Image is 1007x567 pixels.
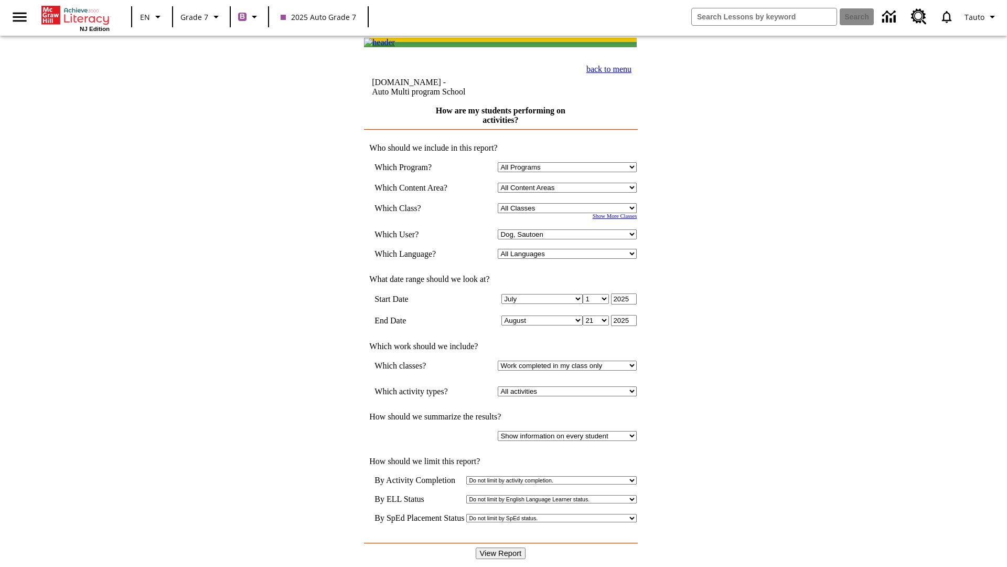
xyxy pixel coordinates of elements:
div: Home [41,4,110,32]
nobr: Auto Multi program School [372,87,465,96]
td: Who should we include in this report? [364,143,637,153]
td: Which Program? [374,162,463,172]
a: How are my students performing on activities? [436,106,565,124]
td: Which work should we include? [364,342,637,351]
span: EN [140,12,150,23]
nobr: Which Content Area? [374,183,447,192]
input: View Report [476,548,526,559]
td: How should we summarize the results? [364,412,637,422]
a: Show More Classes [593,213,637,219]
button: Grade: Grade 7, Select a grade [176,7,227,26]
button: Open side menu [4,2,35,33]
button: Language: EN, Select a language [135,7,169,26]
td: [DOMAIN_NAME] - [372,78,532,97]
span: NJ Edition [80,26,110,32]
td: What date range should we look at? [364,275,637,284]
a: Data Center [876,3,905,31]
input: search field [692,8,837,25]
td: End Date [374,315,463,326]
td: By SpEd Placement Status [374,513,464,523]
a: back to menu [586,65,631,73]
span: Tauto [965,12,984,23]
td: Which Language? [374,249,463,259]
td: How should we limit this report? [364,457,637,466]
td: By ELL Status [374,495,464,504]
a: Notifications [933,3,960,30]
td: Which User? [374,229,463,239]
span: 2025 Auto Grade 7 [281,12,356,23]
td: Start Date [374,293,463,304]
button: Profile/Settings [960,7,1003,26]
img: header [364,38,395,47]
td: Which classes? [374,361,463,371]
button: Boost Class color is purple. Change class color [234,7,265,26]
span: Grade 7 [180,12,208,23]
td: Which activity types? [374,386,463,396]
a: Resource Center, Will open in new tab [905,3,933,31]
span: B [240,10,245,23]
td: By Activity Completion [374,476,464,485]
td: Which Class? [374,203,463,213]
